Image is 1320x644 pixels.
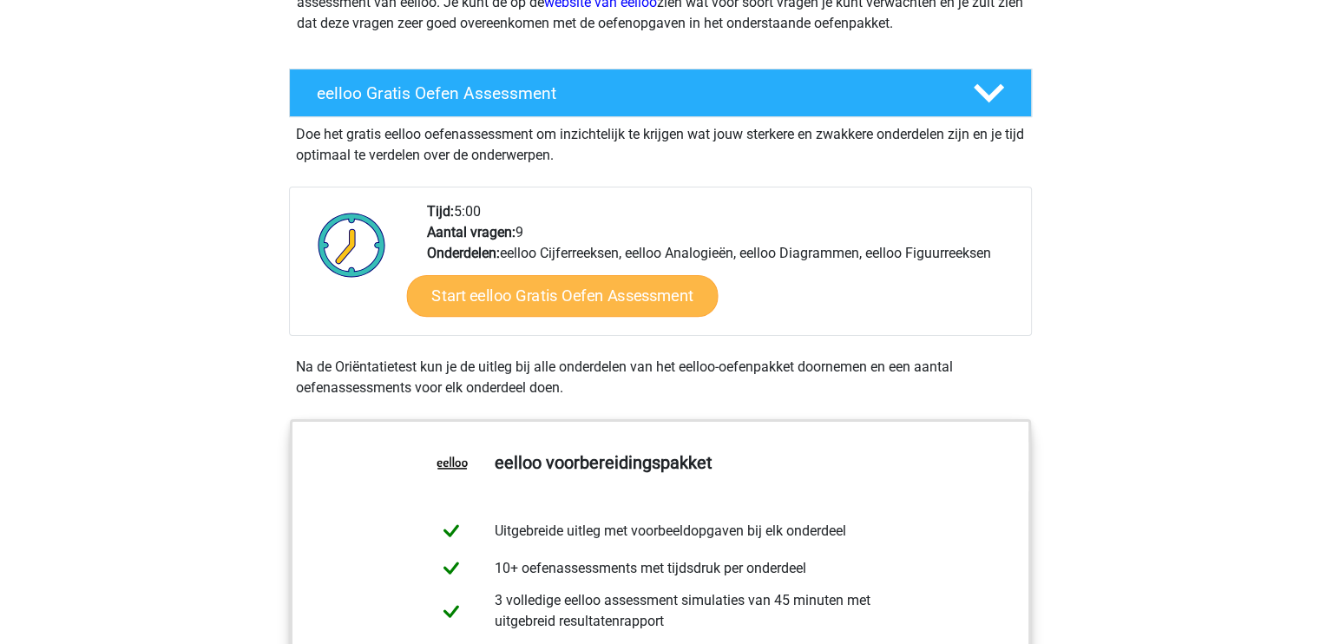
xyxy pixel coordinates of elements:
[282,69,1039,117] a: eelloo Gratis Oefen Assessment
[414,201,1030,335] div: 5:00 9 eelloo Cijferreeksen, eelloo Analogieën, eelloo Diagrammen, eelloo Figuurreeksen
[427,224,516,240] b: Aantal vragen:
[289,117,1032,166] div: Doe het gratis eelloo oefenassessment om inzichtelijk te krijgen wat jouw sterkere en zwakkere on...
[406,275,718,317] a: Start eelloo Gratis Oefen Assessment
[427,203,454,220] b: Tijd:
[289,357,1032,398] div: Na de Oriëntatietest kun je de uitleg bij alle onderdelen van het eelloo-oefenpakket doornemen en...
[308,201,396,288] img: Klok
[427,245,500,261] b: Onderdelen:
[317,83,945,103] h4: eelloo Gratis Oefen Assessment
